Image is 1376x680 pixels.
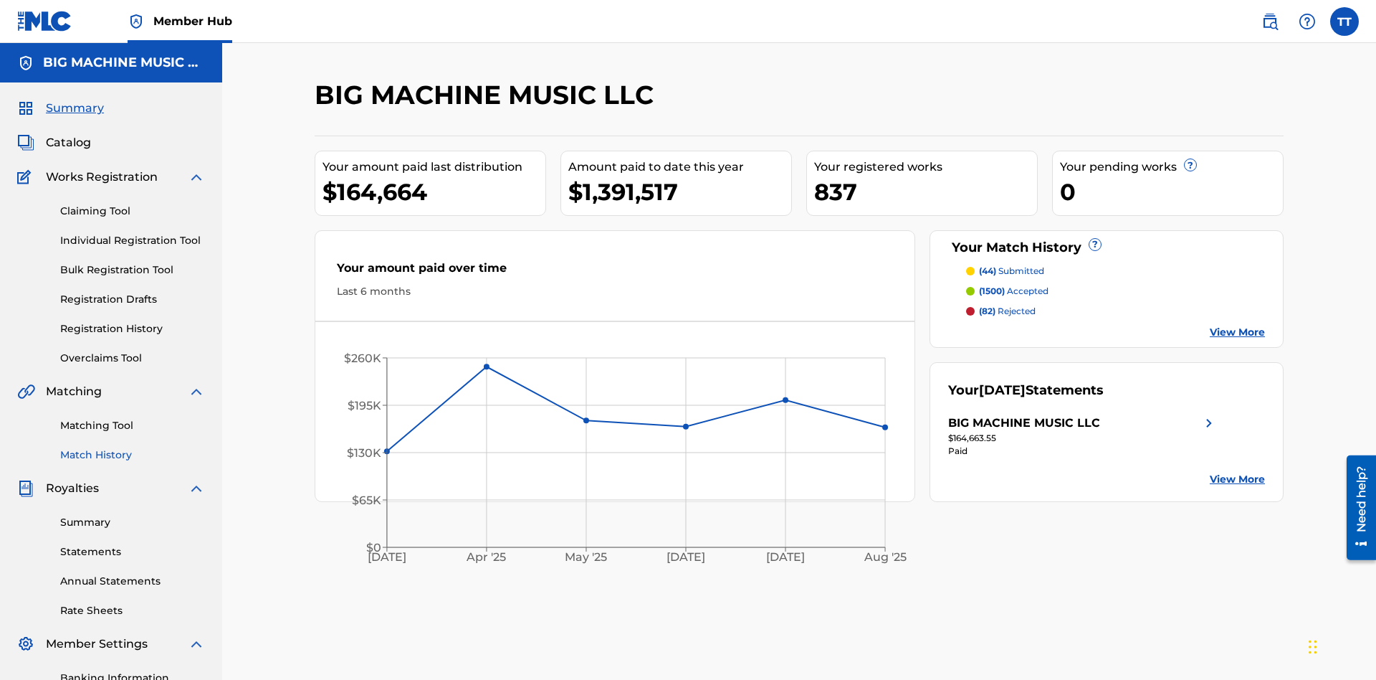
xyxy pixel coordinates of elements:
[188,480,205,497] img: expand
[1200,415,1218,432] img: right chevron icon
[568,176,791,208] div: $1,391,517
[948,445,1218,458] div: Paid
[565,551,608,565] tspan: May '25
[17,480,34,497] img: Royalties
[17,636,34,653] img: Member Settings
[128,13,145,30] img: Top Rightsholder
[948,238,1266,258] div: Your Match History
[348,399,381,412] tspan: $195K
[60,321,205,336] a: Registration History
[46,480,99,497] span: Royalties
[43,55,205,71] h5: BIG MACHINE MUSIC LLC
[948,432,1218,445] div: $164,663.55
[188,383,205,400] img: expand
[46,636,148,653] span: Member Settings
[966,305,1266,318] a: (82) rejected
[60,351,205,366] a: Overclaims Tool
[60,448,205,463] a: Match History
[17,100,104,117] a: SummarySummary
[1261,13,1279,30] img: search
[337,260,893,284] div: Your amount paid over time
[979,305,1036,318] p: rejected
[1330,7,1359,36] div: User Menu
[767,551,806,565] tspan: [DATE]
[1256,7,1284,36] a: Public Search
[1293,7,1322,36] div: Help
[366,541,381,554] tspan: $0
[60,204,205,219] a: Claiming Tool
[368,551,406,565] tspan: [DATE]
[17,169,36,186] img: Works Registration
[322,176,545,208] div: $164,664
[60,418,205,433] a: Matching Tool
[948,415,1100,432] div: BIG MACHINE MUSIC LLC
[46,134,91,151] span: Catalog
[347,446,381,460] tspan: $130K
[17,134,91,151] a: CatalogCatalog
[60,515,205,530] a: Summary
[1089,239,1101,250] span: ?
[864,551,907,565] tspan: Aug '25
[315,79,661,111] h2: BIG MACHINE MUSIC LLC
[60,292,205,307] a: Registration Drafts
[322,159,545,176] div: Your amount paid last distribution
[1060,176,1283,208] div: 0
[46,100,104,117] span: Summary
[188,169,205,186] img: expand
[966,265,1266,278] a: (44) submitted
[568,159,791,176] div: Amount paid to date this year
[979,265,1044,278] p: submitted
[1299,13,1316,30] img: help
[60,544,205,559] a: Statements
[948,381,1104,400] div: Your Statements
[1304,611,1376,680] iframe: Chat Widget
[979,265,996,276] span: (44)
[979,382,1026,398] span: [DATE]
[979,285,1005,296] span: (1500)
[979,285,1048,298] p: accepted
[60,263,205,278] a: Bulk Registration Tool
[1309,625,1317,669] div: Drag
[17,55,34,72] img: Accounts
[60,603,205,618] a: Rate Sheets
[948,415,1218,458] a: BIG MACHINE MUSIC LLCright chevron icon$164,663.55Paid
[337,284,893,299] div: Last 6 months
[814,159,1037,176] div: Your registered works
[1210,325,1265,340] a: View More
[467,551,507,565] tspan: Apr '25
[1185,159,1196,171] span: ?
[46,169,158,186] span: Works Registration
[352,494,381,507] tspan: $65K
[17,134,34,151] img: Catalog
[60,233,205,248] a: Individual Registration Tool
[17,11,72,32] img: MLC Logo
[979,306,995,316] span: (82)
[60,574,205,589] a: Annual Statements
[1210,472,1265,487] a: View More
[17,100,34,117] img: Summary
[667,551,706,565] tspan: [DATE]
[17,383,35,400] img: Matching
[1336,450,1376,567] iframe: Resource Center
[188,636,205,653] img: expand
[46,383,102,400] span: Matching
[966,285,1266,298] a: (1500) accepted
[814,176,1037,208] div: 837
[1060,159,1283,176] div: Your pending works
[153,13,232,29] span: Member Hub
[344,351,381,365] tspan: $260K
